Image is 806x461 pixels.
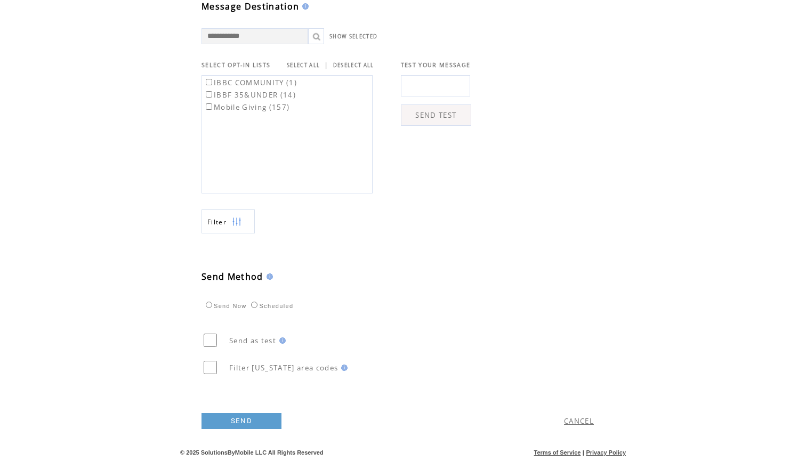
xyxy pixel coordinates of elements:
[333,62,374,69] a: DESELECT ALL
[229,336,276,345] span: Send as test
[201,209,255,233] a: Filter
[204,78,297,87] label: IBBC COMMUNITY (1)
[201,413,281,429] a: SEND
[206,302,212,308] input: Send Now
[324,60,328,70] span: |
[287,62,320,69] a: SELECT ALL
[201,61,270,69] span: SELECT OPT-IN LISTS
[204,90,296,100] label: IBBF 35&UNDER (14)
[564,416,594,426] a: CANCEL
[248,303,293,309] label: Scheduled
[232,210,241,234] img: filters.png
[251,302,257,308] input: Scheduled
[229,363,338,373] span: Filter [US_STATE] area codes
[206,91,212,98] input: IBBF 35&UNDER (14)
[534,449,581,456] a: Terms of Service
[329,33,377,40] a: SHOW SELECTED
[207,217,227,227] span: Show filters
[206,103,212,110] input: Mobile Giving (157)
[276,337,286,344] img: help.gif
[203,303,246,309] label: Send Now
[401,104,471,126] a: SEND TEST
[401,61,471,69] span: TEST YOUR MESSAGE
[180,449,324,456] span: © 2025 SolutionsByMobile LLC All Rights Reserved
[206,79,212,85] input: IBBC COMMUNITY (1)
[338,365,348,371] img: help.gif
[586,449,626,456] a: Privacy Policy
[263,273,273,280] img: help.gif
[201,1,299,12] span: Message Destination
[201,271,263,282] span: Send Method
[583,449,584,456] span: |
[299,3,309,10] img: help.gif
[204,102,289,112] label: Mobile Giving (157)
